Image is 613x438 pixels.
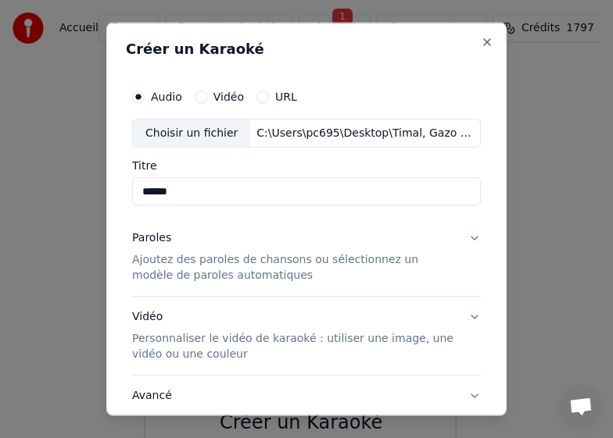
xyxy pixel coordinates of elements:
div: Vidéo [132,309,456,362]
label: Vidéo [213,91,244,101]
label: Audio [151,91,182,101]
div: Choisir un fichier [133,119,250,147]
label: URL [275,91,297,101]
h2: Créer un Karaoké [126,41,487,55]
button: Avancé [132,376,481,416]
label: Titre [132,160,481,171]
button: VidéoPersonnaliser le vidéo de karaoké : utiliser une image, une vidéo ou une couleur [132,297,481,375]
div: C:\Users\pc695\Desktop\Timal, Gazo - Filtré (Clip Officiel).mp3 [250,125,480,141]
p: Personnaliser le vidéo de karaoké : utiliser une image, une vidéo ou une couleur [132,331,456,362]
button: ParolesAjoutez des paroles de chansons ou sélectionnez un modèle de paroles automatiques [132,218,481,296]
p: Ajoutez des paroles de chansons ou sélectionnez un modèle de paroles automatiques [132,252,456,283]
div: Paroles [132,230,171,246]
